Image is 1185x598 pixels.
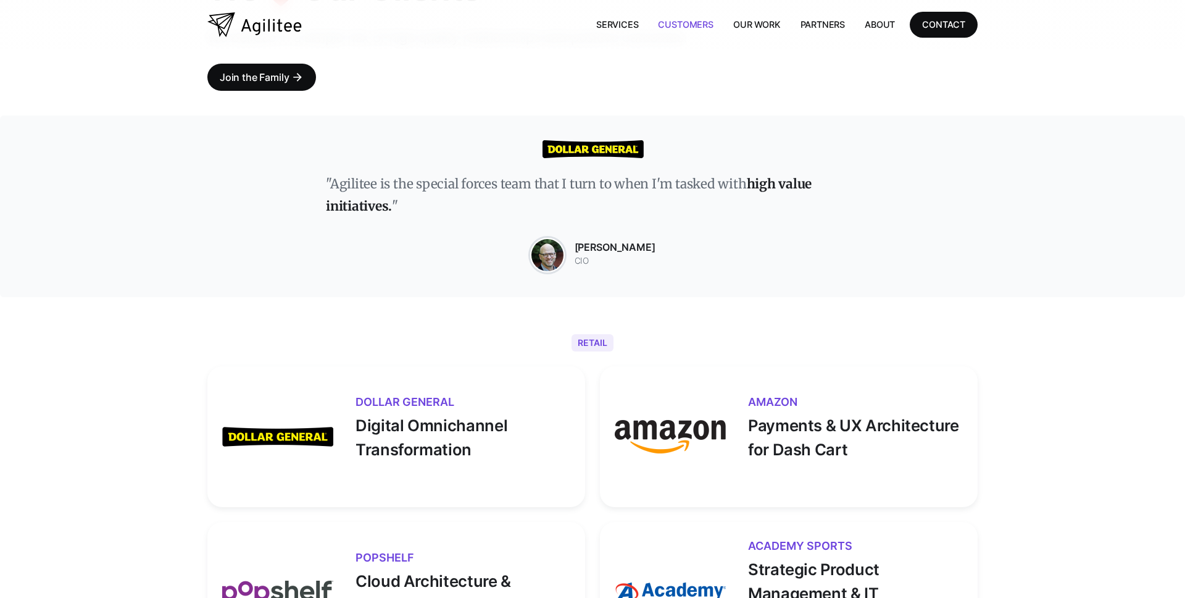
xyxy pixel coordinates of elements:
[791,12,855,37] a: Partners
[748,397,963,408] h3: AMAZON
[291,71,304,83] div: arrow_forward
[207,64,316,91] a: Join the Familyarrow_forward
[355,552,570,563] h3: Popshelf
[910,12,978,37] a: CONTACT
[648,12,723,37] a: Customers
[572,334,613,352] div: Retail
[207,12,302,37] a: home
[355,397,570,408] h3: Dollar General
[723,12,791,37] a: Our Work
[220,69,289,86] div: Join the Family
[575,254,655,269] div: CIO
[748,541,963,552] h3: ACADEMY SPORTS
[575,241,655,253] strong: [PERSON_NAME]
[748,408,963,461] p: Payments & UX Architecture for Dash Cart
[355,408,570,461] p: Digital Omnichannel Transformation
[922,17,965,32] div: CONTACT
[586,12,649,37] a: Services
[855,12,905,37] a: About
[326,173,859,218] p: "Agilitee is the special forces team that I turn to when I'm tasked with "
